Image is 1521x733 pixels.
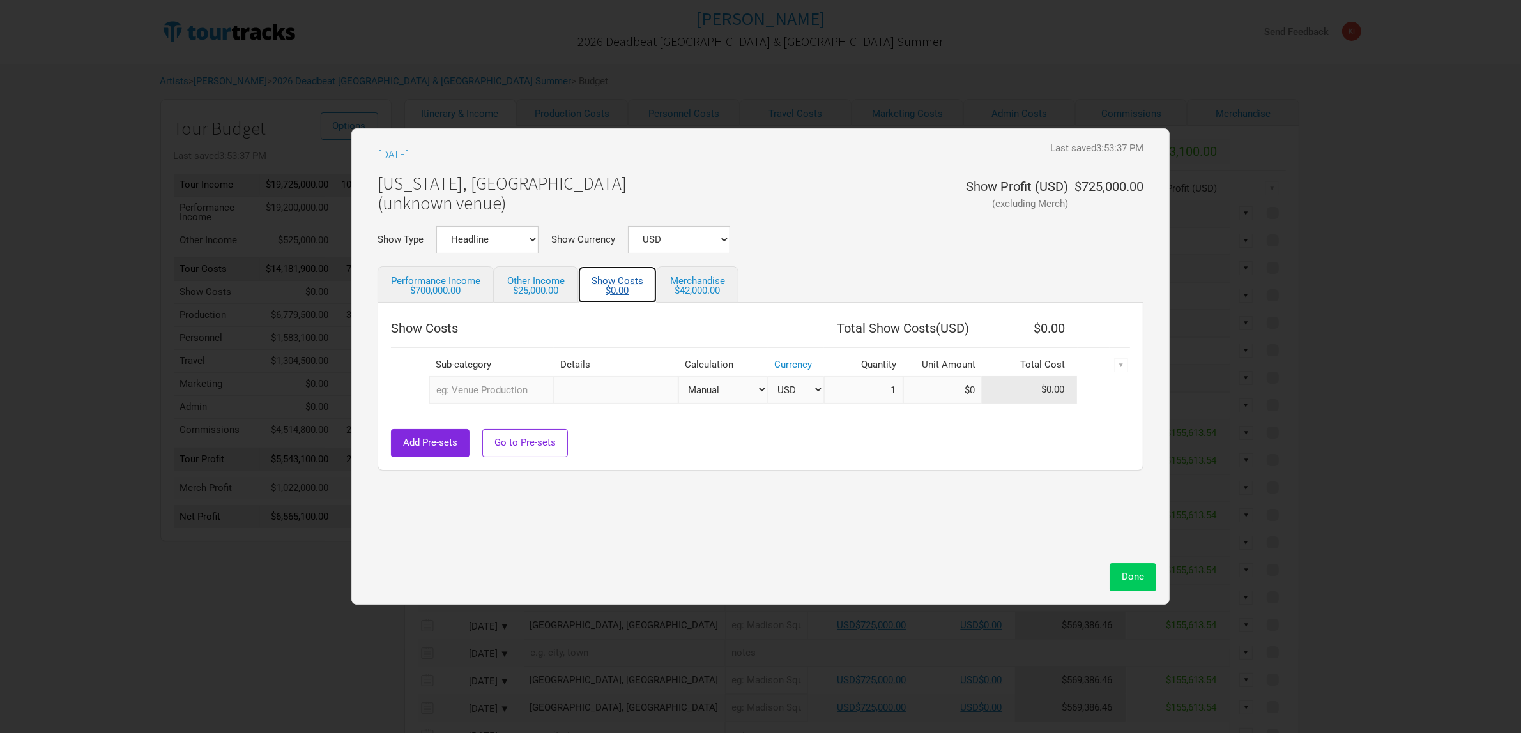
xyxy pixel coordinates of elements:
th: Quantity [824,354,903,376]
label: Show Type [378,235,424,245]
th: Total Show Costs ( USD ) [824,315,982,341]
a: Other Income$25,000.00 [494,266,578,303]
td: $0.00 [982,376,1078,404]
h3: [DATE] [378,148,409,161]
span: Show Costs [391,321,458,336]
input: eg: Venue Production [429,376,554,404]
span: Done [1122,571,1144,582]
div: Show Profit ( USD ) [966,180,1068,193]
span: Add Pre-sets [403,437,457,448]
button: Add Pre-sets [391,429,470,457]
div: $0.00 [592,286,643,296]
div: Last saved 3:53:37 PM [1050,144,1143,153]
div: $700,000.00 [391,286,480,296]
th: $0.00 [982,315,1078,341]
div: $25,000.00 [507,286,565,296]
div: $725,000.00 [1068,180,1143,207]
a: Show Costs$0.00 [578,266,657,303]
button: Go to Pre-sets [482,429,568,457]
th: Calculation [678,354,768,376]
th: Unit Amount [903,354,982,376]
div: ▼ [1114,358,1128,372]
th: Details [554,354,678,376]
th: Total Cost [982,354,1078,376]
span: Go to Pre-sets [494,437,556,448]
div: $42,000.00 [670,286,725,296]
a: Currency [774,359,812,370]
a: Merchandise$42,000.00 [657,266,738,303]
h1: [US_STATE], [GEOGRAPHIC_DATA] (unknown venue) [378,174,627,213]
label: Show Currency [551,235,615,245]
a: Performance Income$700,000.00 [378,266,494,303]
div: (excluding Merch) [966,199,1068,209]
th: Sub-category [429,354,554,376]
button: Done [1110,563,1156,591]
